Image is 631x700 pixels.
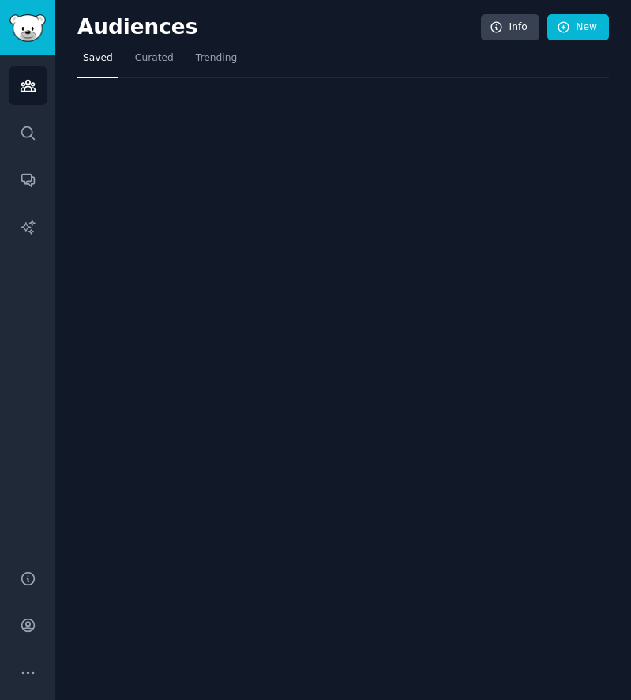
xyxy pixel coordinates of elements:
h2: Audiences [77,15,481,40]
span: Trending [196,51,237,66]
img: GummySearch logo [9,14,46,42]
a: Saved [77,46,118,78]
a: New [547,14,609,41]
a: Curated [130,46,179,78]
a: Info [481,14,539,41]
span: Curated [135,51,174,66]
a: Trending [190,46,242,78]
span: Saved [83,51,113,66]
